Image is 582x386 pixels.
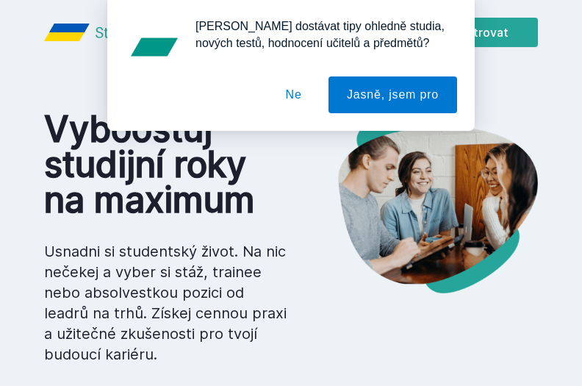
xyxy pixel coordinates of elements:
[267,76,320,113] button: Ne
[184,18,457,51] div: [PERSON_NAME] dostávat tipy ohledně studia, nových testů, hodnocení učitelů a předmětů?
[44,112,291,218] h1: Vyboostuj studijní roky na maximum
[291,112,538,293] img: hero.png
[44,241,291,365] p: Usnadni si studentský život. Na nic nečekej a vyber si stáž, trainee nebo absolvestkou pozici od ...
[328,76,457,113] button: Jasně, jsem pro
[125,18,184,76] img: notification icon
